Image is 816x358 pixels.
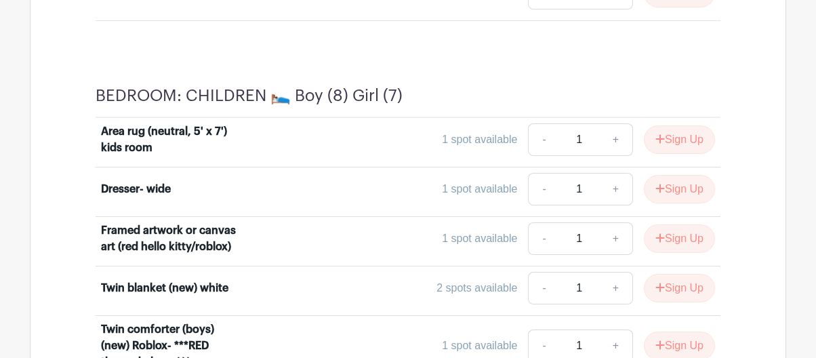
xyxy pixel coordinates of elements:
[599,173,633,205] a: +
[599,272,633,304] a: +
[528,222,559,255] a: -
[599,222,633,255] a: +
[101,222,239,255] div: Framed artwork or canvas art (red hello kitty/roblox)
[528,173,559,205] a: -
[96,86,403,106] h4: BEDROOM: CHILDREN 🛌 Boy (8) Girl (7)
[442,181,517,197] div: 1 spot available
[599,123,633,156] a: +
[644,175,715,203] button: Sign Up
[436,280,517,296] div: 2 spots available
[442,231,517,247] div: 1 spot available
[528,272,559,304] a: -
[644,274,715,302] button: Sign Up
[528,123,559,156] a: -
[442,338,517,354] div: 1 spot available
[101,123,239,156] div: Area rug (neutral, 5' x 7') kids room
[644,224,715,253] button: Sign Up
[644,125,715,154] button: Sign Up
[101,280,228,296] div: Twin blanket (new) white
[442,132,517,148] div: 1 spot available
[101,181,171,197] div: Dresser- wide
